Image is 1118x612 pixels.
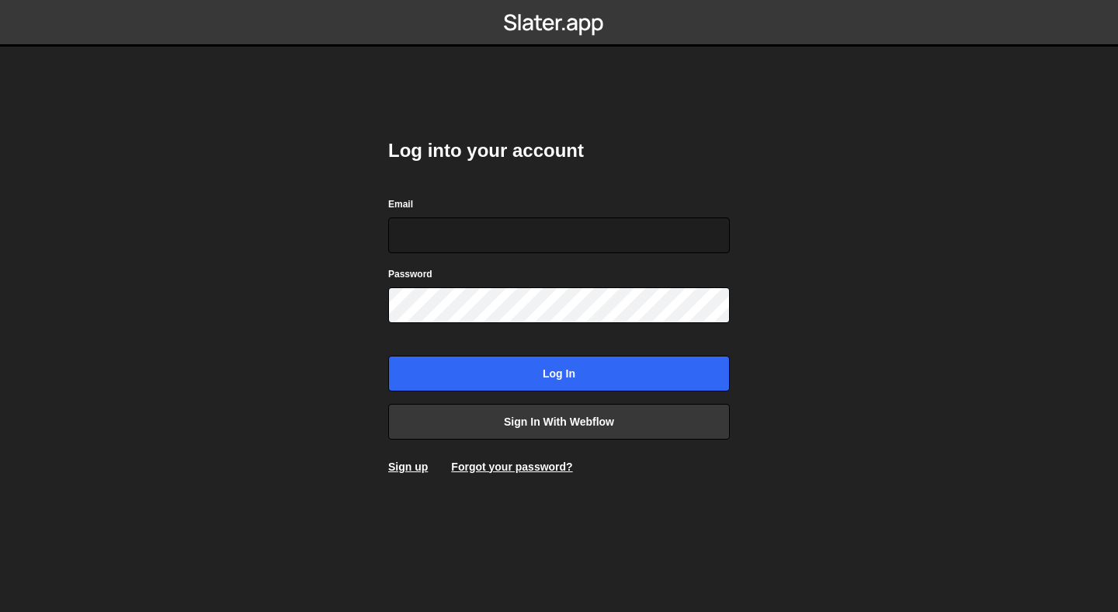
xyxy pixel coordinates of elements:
h2: Log into your account [388,138,730,163]
a: Sign in with Webflow [388,404,730,440]
a: Forgot your password? [451,461,572,473]
a: Sign up [388,461,428,473]
label: Email [388,196,413,212]
input: Log in [388,356,730,391]
label: Password [388,266,432,282]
